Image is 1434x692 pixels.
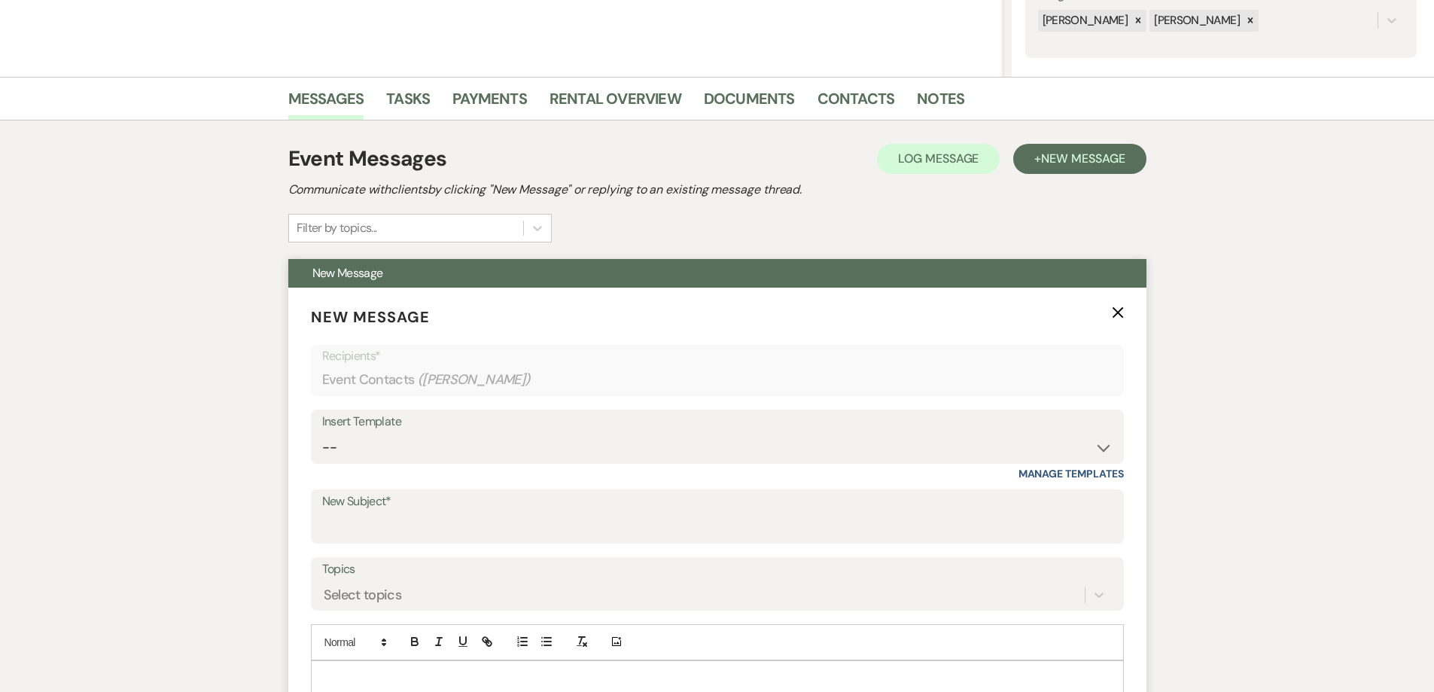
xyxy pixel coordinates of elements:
[312,265,383,281] span: New Message
[704,87,795,120] a: Documents
[452,87,527,120] a: Payments
[288,181,1146,199] h2: Communicate with clients by clicking "New Message" or replying to an existing message thread.
[1149,10,1242,32] div: [PERSON_NAME]
[1018,467,1124,480] a: Manage Templates
[322,365,1113,395] div: Event Contacts
[1038,10,1131,32] div: [PERSON_NAME]
[324,584,402,605] div: Select topics
[288,143,447,175] h1: Event Messages
[288,87,364,120] a: Messages
[917,87,964,120] a: Notes
[322,346,1113,366] p: Recipients*
[297,219,377,237] div: Filter by topics...
[817,87,895,120] a: Contacts
[550,87,681,120] a: Rental Overview
[418,370,531,390] span: ( [PERSON_NAME] )
[322,491,1113,513] label: New Subject*
[322,559,1113,581] label: Topics
[877,144,1000,174] button: Log Message
[898,151,979,166] span: Log Message
[1013,144,1146,174] button: +New Message
[311,307,430,327] span: New Message
[1041,151,1125,166] span: New Message
[322,411,1113,433] div: Insert Template
[386,87,430,120] a: Tasks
